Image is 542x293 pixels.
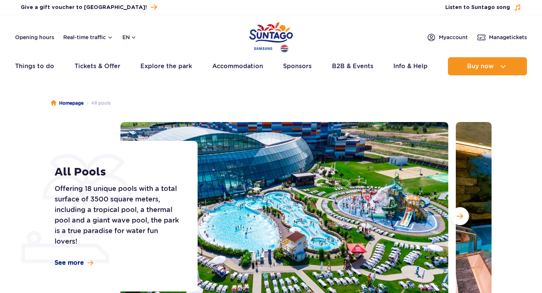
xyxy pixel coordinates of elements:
button: en [122,34,137,41]
h1: All Pools [55,165,181,179]
a: Info & Help [393,57,428,75]
a: Homepage [51,99,84,107]
p: Offering 18 unique pools with a total surface of 3500 square meters, including a tropical pool, a... [55,183,181,247]
button: Listen to Suntago song [445,4,521,11]
span: Listen to Suntago song [445,4,510,11]
a: Accommodation [212,57,263,75]
span: Give a gift voucher to [GEOGRAPHIC_DATA]! [21,4,147,11]
span: Buy now [467,63,494,70]
button: Buy now [448,57,527,75]
span: My account [439,34,468,41]
a: Sponsors [283,57,312,75]
li: All pools [84,99,111,107]
a: See more [55,259,93,267]
span: Manage tickets [489,34,527,41]
a: Opening hours [15,34,54,41]
a: Managetickets [477,33,527,42]
span: See more [55,259,84,267]
a: Park of Poland [249,19,293,53]
button: Real-time traffic [63,34,113,40]
a: B2B & Events [332,57,373,75]
a: Myaccount [427,33,468,42]
a: Things to do [15,57,54,75]
button: Next slide [451,207,469,225]
a: Explore the park [140,57,192,75]
a: Give a gift voucher to [GEOGRAPHIC_DATA]! [21,2,157,12]
a: Tickets & Offer [75,57,120,75]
